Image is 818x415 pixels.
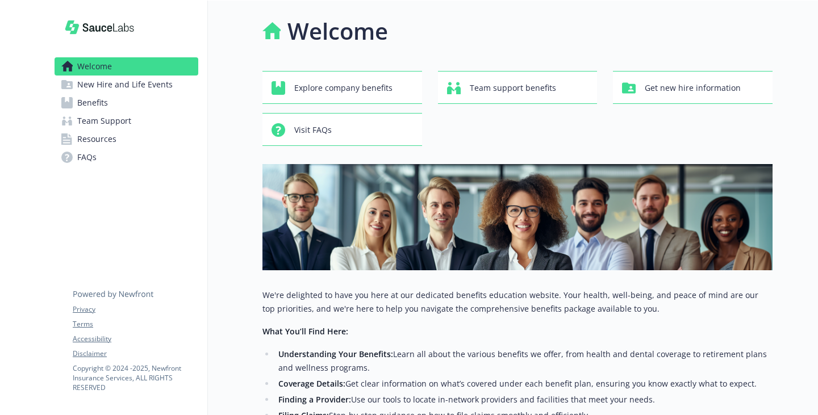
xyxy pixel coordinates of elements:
a: FAQs [55,148,198,166]
button: Team support benefits [438,71,598,104]
span: Team support benefits [470,77,556,99]
span: Benefits [77,94,108,112]
span: Welcome [77,57,112,76]
span: Resources [77,130,116,148]
p: Copyright © 2024 - 2025 , Newfront Insurance Services, ALL RIGHTS RESERVED [73,363,198,392]
span: FAQs [77,148,97,166]
span: Explore company benefits [294,77,393,99]
a: Resources [55,130,198,148]
span: Visit FAQs [294,119,332,141]
a: Team Support [55,112,198,130]
button: Visit FAQs [262,113,422,146]
a: New Hire and Life Events [55,76,198,94]
img: overview page banner [262,164,773,270]
a: Accessibility [73,334,198,344]
a: Benefits [55,94,198,112]
span: Team Support [77,112,131,130]
a: Welcome [55,57,198,76]
strong: Coverage Details: [278,378,345,389]
a: Terms [73,319,198,329]
li: Use our tools to locate in-network providers and facilities that meet your needs. [275,393,773,406]
button: Get new hire information [613,71,773,104]
strong: Understanding Your Benefits: [278,349,393,359]
a: Disclaimer [73,349,198,359]
a: Privacy [73,304,198,315]
strong: Finding a Provider: [278,394,351,405]
button: Explore company benefits [262,71,422,104]
li: Get clear information on what’s covered under each benefit plan, ensuring you know exactly what t... [275,377,773,391]
span: Get new hire information [645,77,741,99]
h1: Welcome [287,14,388,48]
strong: What You’ll Find Here: [262,326,348,337]
p: We're delighted to have you here at our dedicated benefits education website. Your health, well-b... [262,288,773,316]
span: New Hire and Life Events [77,76,173,94]
li: Learn all about the various benefits we offer, from health and dental coverage to retirement plan... [275,347,773,375]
